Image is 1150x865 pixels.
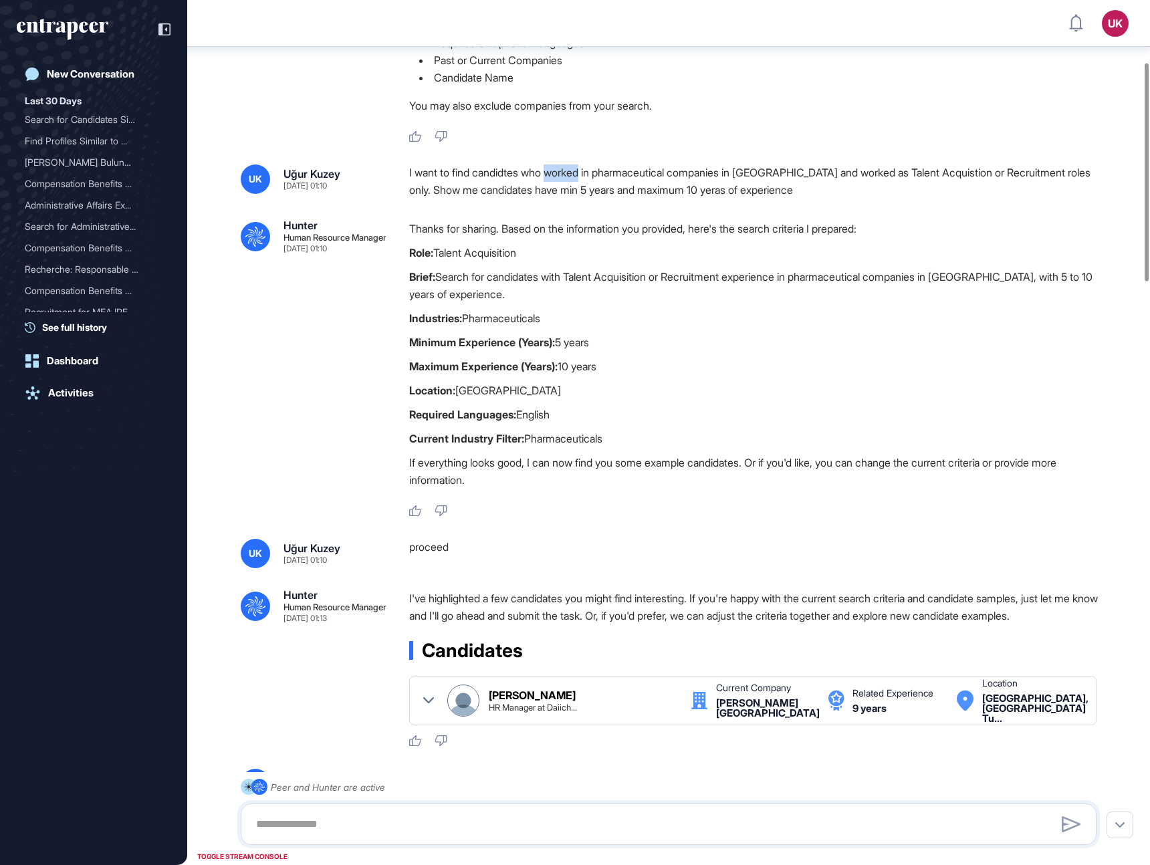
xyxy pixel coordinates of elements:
[409,164,1107,199] div: I want to find candidtes who worked in pharmaceutical companies in [GEOGRAPHIC_DATA] and worked a...
[25,301,152,323] div: Recruitment for MEA IRF R...
[716,683,791,693] div: Current Company
[409,454,1107,489] p: If everything looks good, I can now find you some example candidates. Or if you'd like, you can c...
[982,678,1018,688] div: Location
[283,233,386,242] div: Human Resource Manager
[409,382,1107,399] p: [GEOGRAPHIC_DATA]
[25,130,152,152] div: Find Profiles Similar to ...
[409,312,462,325] strong: Industries:
[25,173,152,195] div: Compensation Benefits Man...
[422,641,523,660] span: Candidates
[409,430,1107,447] p: Pharmaceuticals
[409,360,558,373] strong: Maximum Experience (Years):
[25,259,162,280] div: Recherche: Responsable Compensations et Avantages pour la région MEA avec compétences en Récompen...
[25,259,152,280] div: Recherche: Responsable Co...
[47,68,134,80] div: New Conversation
[489,690,576,701] div: [PERSON_NAME]
[283,245,327,253] div: [DATE] 01:10
[271,779,385,795] div: Peer and Hunter are active
[409,310,1107,327] p: Pharmaceuticals
[249,174,262,184] span: UK
[194,848,291,865] div: TOGGLE STREAM CONSOLE
[17,380,170,406] a: Activities
[25,109,162,130] div: Search for Candidates Similar to Luca Roero on LinkedIn
[448,685,479,716] img: Asiye Hazal Şeviş
[25,173,162,195] div: Compensation Benefits Manager for MEA Region in Automotive and Manufacturing Sectors
[409,406,1107,423] p: English
[25,216,162,237] div: Search for Administrative Affairs Expert with 5 Years Experience in Automotive Sector in Istanbul
[283,603,386,612] div: Human Resource Manager
[409,268,1107,303] p: Search for candidates with Talent Acquisition or Recruitment experience in pharmaceutical compani...
[17,61,170,88] a: New Conversation
[409,539,1107,568] div: proceed
[25,152,162,173] div: Özgür Akaoğlu'nun Bulunması
[852,689,933,698] div: Related Experience
[48,387,94,399] div: Activities
[283,543,340,553] div: Uğur Kuzey
[25,216,152,237] div: Search for Administrative...
[25,280,152,301] div: Compensation Benefits Man...
[25,320,170,334] a: See full history
[716,698,820,718] div: Daiichi Sankyo Türkiye
[25,130,162,152] div: Find Profiles Similar to Feyza Dağıstan
[409,51,1107,69] li: Past or Current Companies
[25,280,162,301] div: Compensation Benefits Manager Role for MEA Region in Automotive and Manufacturing Industries
[409,432,524,445] strong: Current Industry Filter:
[409,769,1107,798] div: show me candidates titles as "recruitment" or "talent acquistion" in current role.
[283,182,327,190] div: [DATE] 01:10
[17,348,170,374] a: Dashboard
[42,320,107,334] span: See full history
[409,244,1107,261] p: Talent Acquisition
[283,556,327,564] div: [DATE] 01:10
[409,336,555,349] strong: Minimum Experience (Years):
[409,408,516,421] strong: Required Languages:
[249,548,262,559] span: UK
[409,220,1107,237] p: Thanks for sharing. Based on the information you provided, here's the search criteria I prepared:
[409,270,435,283] strong: Brief:
[489,703,577,712] div: HR Manager at Daiichi Sankyo Turkey
[25,195,152,216] div: Administrative Affairs Ex...
[283,220,318,231] div: Hunter
[283,614,327,622] div: [DATE] 01:13
[25,237,152,259] div: Compensation Benefits Man...
[283,590,318,600] div: Hunter
[409,97,1107,114] p: You may also exclude companies from your search.
[25,109,152,130] div: Search for Candidates Sim...
[1102,10,1129,37] button: UK
[25,301,162,323] div: Recruitment for MEA IRF Regional Operations Excellence Manager at Stellantis
[409,358,1107,375] p: 10 years
[409,246,433,259] strong: Role:
[982,693,1088,723] div: Istanbul, Türkiye Turkey Turkey
[409,69,1107,86] li: Candidate Name
[47,355,98,367] div: Dashboard
[25,195,162,216] div: Administrative Affairs Expert with 5 Years Experience in Automotive Sector, Istanbul
[25,93,82,109] div: Last 30 Days
[409,384,455,397] strong: Location:
[283,168,340,179] div: Uğur Kuzey
[25,237,162,259] div: Compensation Benefits Manager Search for MEA Region with C&B Program Design and Execution Skills ...
[852,703,887,713] div: 9 years
[409,590,1107,624] p: I've highlighted a few candidates you might find interesting. If you're happy with the current se...
[25,152,152,173] div: [PERSON_NAME] Bulunma...
[409,334,1107,351] p: 5 years
[17,19,108,40] div: entrapeer-logo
